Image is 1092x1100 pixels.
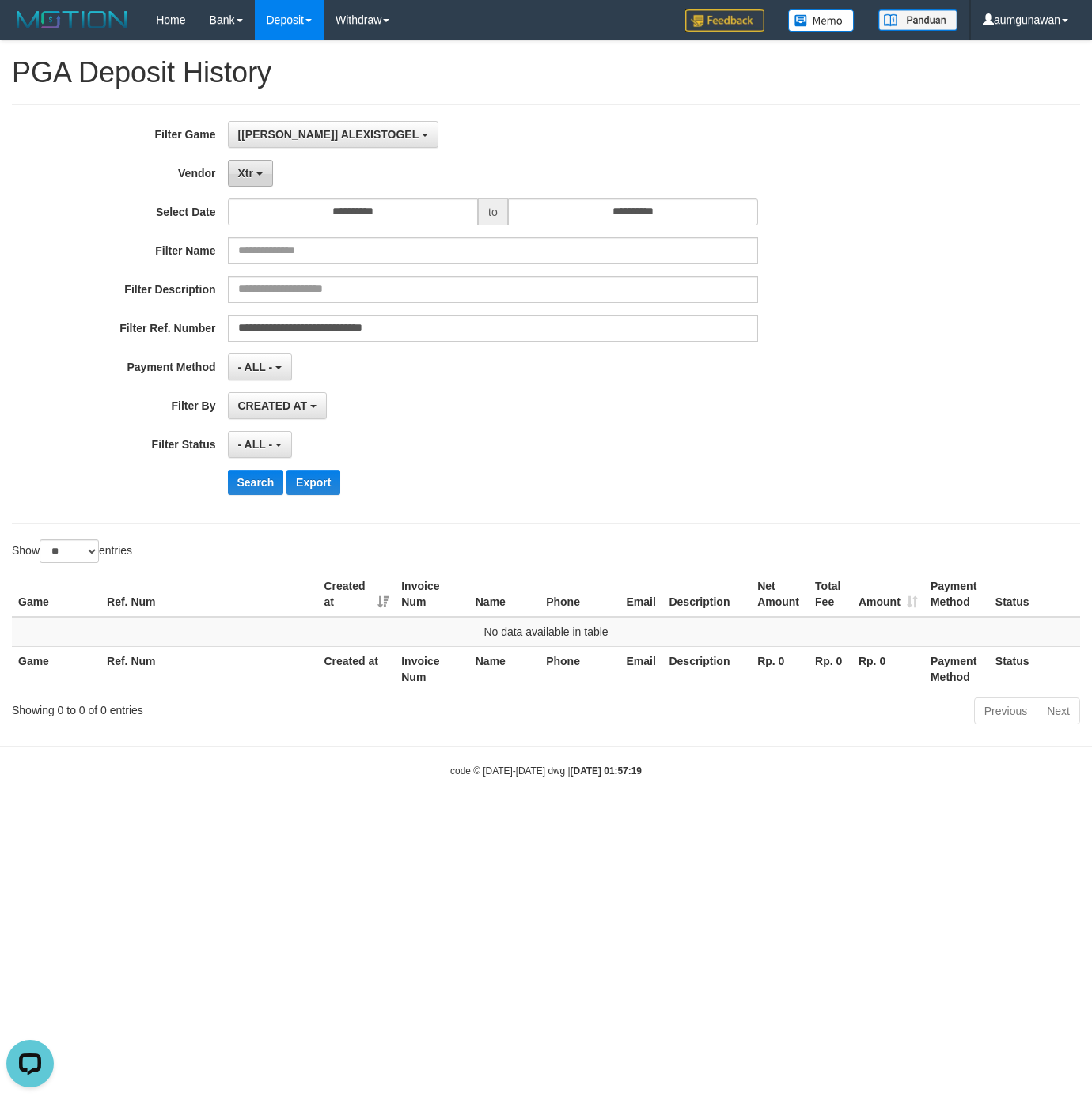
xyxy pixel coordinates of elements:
th: Email [620,572,662,617]
button: Open LiveChat chat widget [6,6,54,54]
th: Invoice Num [395,646,469,691]
th: Status [989,646,1080,691]
a: Next [1037,697,1080,724]
div: Showing 0 to 0 of 0 entries [12,696,443,718]
select: Showentries [40,539,99,563]
th: Rp. 0 [852,646,924,691]
button: Search [228,470,284,495]
td: No data available in table [12,617,1080,647]
th: Created at [317,646,395,691]
th: Game [12,572,100,617]
span: [[PERSON_NAME]] ALEXISTOGEL [238,128,419,141]
th: Description [662,572,751,617]
th: Rp. 0 [809,646,852,691]
span: - ALL - [238,361,273,373]
span: CREATED AT [238,399,308,412]
label: Show entries [12,539,132,563]
th: Status [989,572,1080,617]
th: Invoice Num [395,572,469,617]
th: Payment Method [924,572,989,617]
th: Phone [540,572,620,617]
button: Xtr [228,160,273,187]
th: Payment Method [924,646,989,691]
th: Created at: activate to sort column ascending [317,572,395,617]
th: Amount: activate to sort column ascending [852,572,924,617]
span: - ALL - [238,438,273,451]
button: - ALL - [228,353,292,380]
img: MOTION_logo.png [12,8,132,32]
th: Name [469,646,540,691]
h1: PGA Deposit History [12,57,1080,89]
span: to [478,198,508,225]
button: - ALL - [228,431,292,458]
small: code © [DATE]-[DATE] dwg | [450,765,642,777]
th: Description [662,646,751,691]
img: Button%20Memo.svg [788,9,855,32]
th: Total Fee [809,572,852,617]
span: Xtr [238,167,253,180]
button: CREATED AT [228,392,328,419]
img: Feedback.jpg [685,9,764,32]
button: Export [286,470,340,495]
a: Previous [974,697,1037,724]
th: Email [620,646,662,691]
th: Name [469,572,540,617]
strong: [DATE] 01:57:19 [571,765,642,777]
th: Rp. 0 [751,646,809,691]
th: Game [12,646,100,691]
img: panduan.png [878,9,957,31]
th: Net Amount [751,572,809,617]
th: Ref. Num [100,572,317,617]
th: Ref. Num [100,646,317,691]
button: [[PERSON_NAME]] ALEXISTOGEL [228,121,438,148]
th: Phone [540,646,620,691]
